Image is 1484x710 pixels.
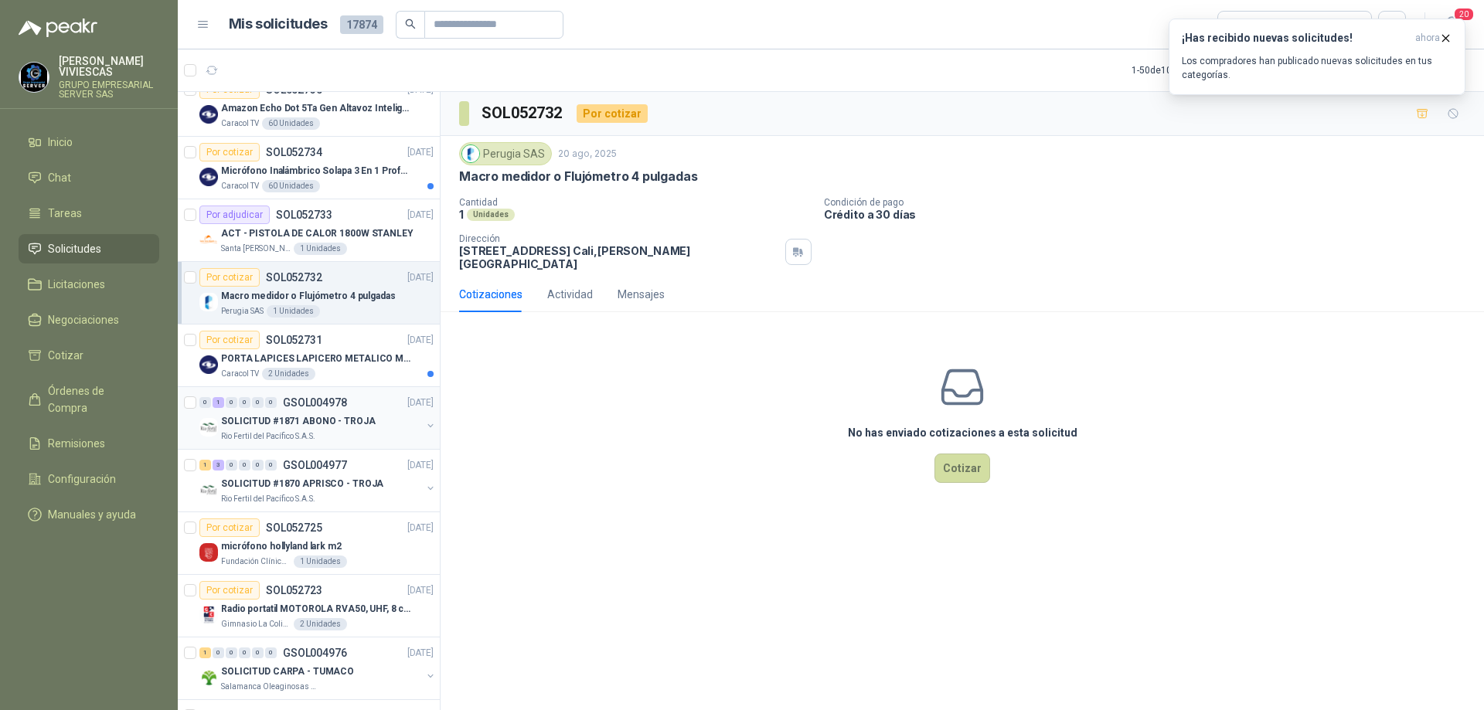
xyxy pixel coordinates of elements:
[459,142,552,165] div: Perugia SAS
[267,305,320,318] div: 1 Unidades
[1438,11,1465,39] button: 20
[19,305,159,335] a: Negociaciones
[221,101,414,116] p: Amazon Echo Dot 5Ta Gen Altavoz Inteligente Alexa Azul
[239,397,250,408] div: 0
[283,647,347,658] p: GSOL004976
[229,13,328,36] h1: Mis solicitudes
[265,460,277,471] div: 0
[459,168,697,185] p: Macro medidor o Flujómetro 4 pulgadas
[178,74,440,137] a: Por cotizarSOL052735[DATE] Company LogoAmazon Echo Dot 5Ta Gen Altavoz Inteligente Alexa AzulCara...
[213,647,224,658] div: 0
[178,262,440,324] a: Por cotizarSOL052732[DATE] Company LogoMacro medidor o Flujómetro 4 pulgadasPerugia SAS1 Unidades
[178,324,440,387] a: Por cotizarSOL052731[DATE] Company LogoPORTA LAPICES LAPICERO METALICO MALLA. IGUALES A LOS DEL L...
[407,583,434,598] p: [DATE]
[199,644,437,693] a: 1 0 0 0 0 0 GSOL004976[DATE] Company LogoSOLICITUD CARPA - TUMACOSalamanca Oleaginosas SAS
[199,460,211,471] div: 1
[221,618,291,630] p: Gimnasio La Colina
[199,355,218,374] img: Company Logo
[19,500,159,529] a: Manuales y ayuda
[221,664,354,679] p: SOLICITUD CARPA - TUMACO
[19,127,159,157] a: Inicio
[262,180,320,192] div: 60 Unidades
[199,206,270,224] div: Por adjudicar
[221,555,291,568] p: Fundación Clínica Shaio
[482,101,564,125] h3: SOL052732
[199,581,260,600] div: Por cotizar
[407,458,434,473] p: [DATE]
[407,208,434,223] p: [DATE]
[262,368,315,380] div: 2 Unidades
[48,506,136,523] span: Manuales y ayuda
[407,396,434,410] p: [DATE]
[221,477,383,491] p: SOLICITUD #1870 APRISCO - TROJA
[407,270,434,285] p: [DATE]
[262,117,320,130] div: 60 Unidades
[221,602,414,617] p: Radio portatil MOTOROLA RVA50, UHF, 8 canales, 500MW
[19,464,159,494] a: Configuración
[199,331,260,349] div: Por cotizar
[48,311,119,328] span: Negociaciones
[178,512,440,575] a: Por cotizarSOL052725[DATE] Company Logomicrófono hollyland lark m2Fundación Clínica Shaio1 Unidades
[48,435,105,452] span: Remisiones
[1132,58,1237,83] div: 1 - 50 de 10706
[19,376,159,423] a: Órdenes de Compra
[252,460,264,471] div: 0
[1415,32,1440,45] span: ahora
[199,518,260,537] div: Por cotizar
[19,63,49,92] img: Company Logo
[199,647,211,658] div: 1
[59,56,159,77] p: [PERSON_NAME] VIVIESCAS
[199,418,218,437] img: Company Logo
[199,293,218,311] img: Company Logo
[547,286,593,303] div: Actividad
[294,555,347,568] div: 1 Unidades
[226,397,237,408] div: 0
[221,243,291,255] p: Santa [PERSON_NAME]
[221,180,259,192] p: Caracol TV
[48,347,83,364] span: Cotizar
[48,240,101,257] span: Solicitudes
[1169,19,1465,95] button: ¡Has recibido nuevas solicitudes!ahora Los compradores han publicado nuevas solicitudes en tus ca...
[824,208,1478,221] p: Crédito a 30 días
[213,397,224,408] div: 1
[199,543,218,562] img: Company Logo
[239,647,250,658] div: 0
[848,424,1077,441] h3: No has enviado cotizaciones a esta solicitud
[221,493,315,505] p: Rio Fertil del Pacífico S.A.S.
[618,286,665,303] div: Mensajes
[59,80,159,99] p: GRUPO EMPRESARIAL SERVER SAS
[19,163,159,192] a: Chat
[459,208,464,221] p: 1
[265,397,277,408] div: 0
[213,460,224,471] div: 3
[407,646,434,661] p: [DATE]
[239,460,250,471] div: 0
[199,268,260,287] div: Por cotizar
[407,521,434,535] p: [DATE]
[265,647,277,658] div: 0
[1182,54,1452,82] p: Los compradores han publicado nuevas solicitudes en tus categorías.
[221,368,259,380] p: Caracol TV
[266,84,322,95] p: SOL052735
[462,145,479,162] img: Company Logo
[221,305,264,318] p: Perugia SAS
[459,244,779,270] p: [STREET_ADDRESS] Cali , [PERSON_NAME][GEOGRAPHIC_DATA]
[199,168,218,186] img: Company Logo
[459,197,812,208] p: Cantidad
[252,397,264,408] div: 0
[934,454,990,483] button: Cotizar
[1227,16,1260,33] div: Todas
[199,668,218,687] img: Company Logo
[266,147,322,158] p: SOL052734
[199,393,437,443] a: 0 1 0 0 0 0 GSOL004978[DATE] Company LogoSOLICITUD #1871 ABONO - TROJARio Fertil del Pacífico S.A.S.
[199,105,218,124] img: Company Logo
[48,382,145,416] span: Órdenes de Compra
[221,352,414,366] p: PORTA LAPICES LAPICERO METALICO MALLA. IGUALES A LOS DEL LIK ADJUNTO
[226,460,237,471] div: 0
[405,19,416,29] span: search
[48,134,73,151] span: Inicio
[178,137,440,199] a: Por cotizarSOL052734[DATE] Company LogoMicrófono Inalámbrico Solapa 3 En 1 Profesional F11-2 X2Ca...
[19,341,159,370] a: Cotizar
[178,575,440,637] a: Por cotizarSOL052723[DATE] Company LogoRadio portatil MOTOROLA RVA50, UHF, 8 canales, 500MWGimnas...
[221,539,342,554] p: micrófono hollyland lark m2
